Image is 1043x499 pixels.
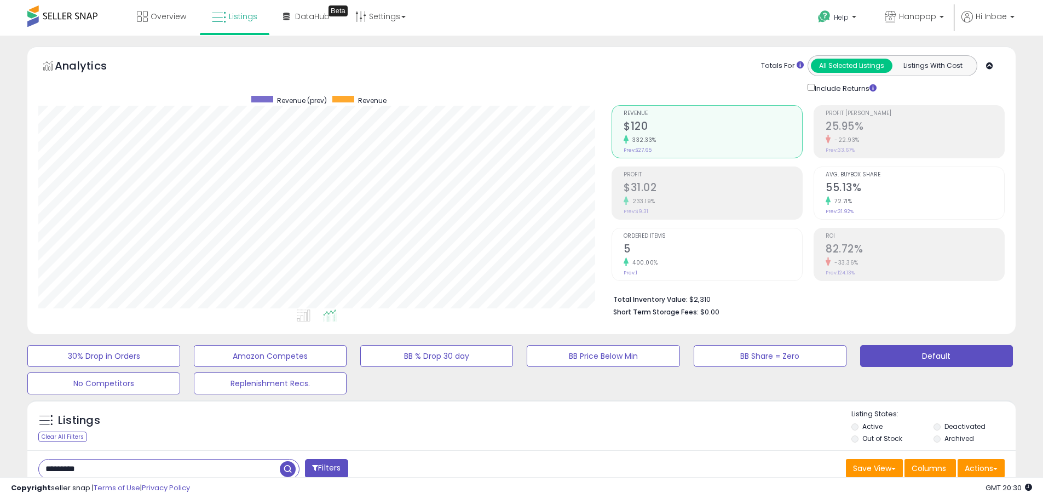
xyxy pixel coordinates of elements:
[944,422,986,431] label: Deactivated
[831,197,852,205] small: 72.71%
[846,459,903,478] button: Save View
[700,307,719,317] span: $0.00
[944,434,974,443] label: Archived
[629,136,656,144] small: 332.33%
[11,483,190,494] div: seller snap | |
[961,11,1015,36] a: Hi Inbae
[27,372,180,394] button: No Competitors
[986,483,1032,493] span: 2025-09-15 20:30 GMT
[826,243,1004,257] h2: 82.72%
[27,345,180,367] button: 30% Drop in Orders
[860,345,1013,367] button: Default
[11,483,51,493] strong: Copyright
[624,269,637,276] small: Prev: 1
[613,307,699,317] b: Short Term Storage Fees:
[958,459,1005,478] button: Actions
[142,483,190,493] a: Privacy Policy
[629,259,658,267] small: 400.00%
[826,181,1004,196] h2: 55.13%
[624,111,802,117] span: Revenue
[360,345,513,367] button: BB % Drop 30 day
[694,345,846,367] button: BB Share = Zero
[151,11,186,22] span: Overview
[826,147,855,153] small: Prev: 33.67%
[194,345,347,367] button: Amazon Competes
[799,82,890,94] div: Include Returns
[624,147,652,153] small: Prev: $27.65
[826,208,854,215] small: Prev: 31.92%
[624,120,802,135] h2: $120
[826,233,1004,239] span: ROI
[38,432,87,442] div: Clear All Filters
[826,111,1004,117] span: Profit [PERSON_NAME]
[229,11,257,22] span: Listings
[194,372,347,394] button: Replenishment Recs.
[851,409,1016,420] p: Listing States:
[761,61,804,71] div: Totals For
[94,483,140,493] a: Terms of Use
[892,59,973,73] button: Listings With Cost
[899,11,936,22] span: Hanopop
[904,459,956,478] button: Columns
[277,96,327,105] span: Revenue (prev)
[912,463,946,474] span: Columns
[809,2,867,36] a: Help
[613,292,996,305] li: $2,310
[831,136,860,144] small: -22.93%
[826,269,855,276] small: Prev: 124.13%
[295,11,330,22] span: DataHub
[624,243,802,257] h2: 5
[624,181,802,196] h2: $31.02
[976,11,1007,22] span: Hi Inbae
[862,422,883,431] label: Active
[305,459,348,478] button: Filters
[624,233,802,239] span: Ordered Items
[817,10,831,24] i: Get Help
[629,197,655,205] small: 233.19%
[831,259,858,267] small: -33.36%
[624,172,802,178] span: Profit
[58,413,100,428] h5: Listings
[55,58,128,76] h5: Analytics
[826,172,1004,178] span: Avg. Buybox Share
[329,5,348,16] div: Tooltip anchor
[826,120,1004,135] h2: 25.95%
[358,96,387,105] span: Revenue
[834,13,849,22] span: Help
[811,59,892,73] button: All Selected Listings
[613,295,688,304] b: Total Inventory Value:
[527,345,679,367] button: BB Price Below Min
[862,434,902,443] label: Out of Stock
[624,208,648,215] small: Prev: $9.31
